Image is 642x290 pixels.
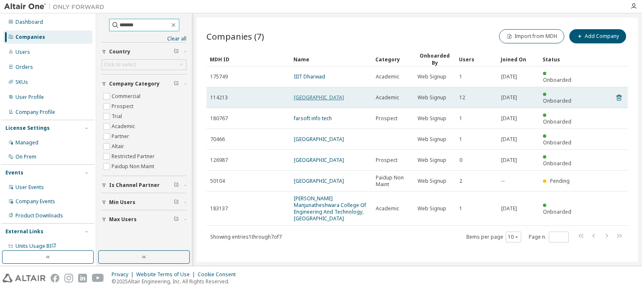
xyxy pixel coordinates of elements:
span: Onboarded [543,208,571,215]
span: [DATE] [501,73,517,80]
button: Min Users [102,193,186,212]
div: Companies [15,34,45,40]
span: Page n. [529,232,569,242]
span: 70466 [210,136,225,143]
span: Onboarded [543,118,571,125]
span: [DATE] [501,157,517,164]
label: Academic [112,121,137,131]
span: Web Signup [418,73,446,80]
div: Name [293,53,369,66]
span: Clear filter [174,216,179,223]
span: Showing entries 1 through 7 of 7 [210,233,282,240]
span: Min Users [109,199,135,206]
button: 10 [508,234,519,240]
img: altair_logo.svg [3,274,46,282]
button: Company Category [102,75,186,93]
img: youtube.svg [92,274,104,282]
label: Altair [112,141,126,151]
span: 1 [459,73,462,80]
span: Clear filter [174,48,179,55]
div: Privacy [112,271,136,278]
span: Country [109,48,130,55]
img: Altair One [4,3,109,11]
a: farsoft info tech [294,115,332,122]
span: Items per page [466,232,521,242]
span: Prospect [376,115,397,122]
div: Status [543,53,578,66]
span: Academic [376,73,399,80]
span: 1 [459,115,462,122]
div: Product Downloads [15,212,63,219]
img: linkedin.svg [78,274,87,282]
div: Dashboard [15,19,43,25]
div: User Events [15,184,44,191]
label: Partner [112,131,131,141]
span: Max Users [109,216,137,223]
div: MDH ID [210,53,287,66]
span: Company Category [109,81,160,87]
a: Clear all [102,35,186,42]
span: [DATE] [501,205,517,212]
span: Web Signup [418,178,446,184]
a: [GEOGRAPHIC_DATA] [294,136,344,143]
span: Web Signup [418,205,446,212]
button: Is Channel Partner [102,176,186,194]
span: Is Channel Partner [109,182,160,189]
span: Web Signup [418,157,446,164]
div: User Profile [15,94,44,101]
div: Click to select [102,60,186,70]
a: IIIT Dharwad [294,73,325,80]
a: [GEOGRAPHIC_DATA] [294,94,344,101]
div: Company Profile [15,109,55,116]
span: [DATE] [501,94,517,101]
div: Category [375,53,410,66]
span: Companies (7) [206,30,264,42]
button: Country [102,43,186,61]
span: Onboarded [543,139,571,146]
span: 114213 [210,94,228,101]
div: Company Events [15,198,55,205]
span: 175749 [210,73,228,80]
span: Clear filter [174,199,179,206]
span: 126987 [210,157,228,164]
span: Web Signup [418,136,446,143]
div: Managed [15,139,38,146]
span: 2 [459,178,462,184]
span: Onboarded [543,160,571,167]
span: Onboarded [543,76,571,83]
label: Paidup Non Maint [112,161,156,171]
span: Web Signup [418,94,446,101]
div: Users [15,49,30,55]
img: facebook.svg [51,274,59,282]
div: Orders [15,64,33,71]
button: Import from MDH [499,29,564,43]
span: -- [501,178,504,184]
label: Commercial [112,91,142,101]
div: On Prem [15,154,36,160]
span: 12 [459,94,465,101]
button: Add Company [569,29,626,43]
a: [GEOGRAPHIC_DATA] [294,156,344,164]
div: Click to select [104,61,136,68]
div: Events [5,169,23,176]
img: instagram.svg [64,274,73,282]
div: Website Terms of Use [136,271,198,278]
span: Academic [376,94,399,101]
div: Joined On [501,53,536,66]
span: 1 [459,136,462,143]
span: Clear filter [174,182,179,189]
span: Clear filter [174,81,179,87]
span: Prospect [376,157,397,164]
span: Pending [550,177,570,184]
div: Users [459,53,494,66]
span: 50104 [210,178,225,184]
span: [DATE] [501,136,517,143]
div: Onboarded By [417,52,452,66]
span: Academic [376,205,399,212]
label: Prospect [112,101,135,111]
span: Web Signup [418,115,446,122]
div: SKUs [15,79,28,86]
span: Paidup Non Maint [376,174,410,188]
span: [DATE] [501,115,517,122]
div: Cookie Consent [198,271,241,278]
